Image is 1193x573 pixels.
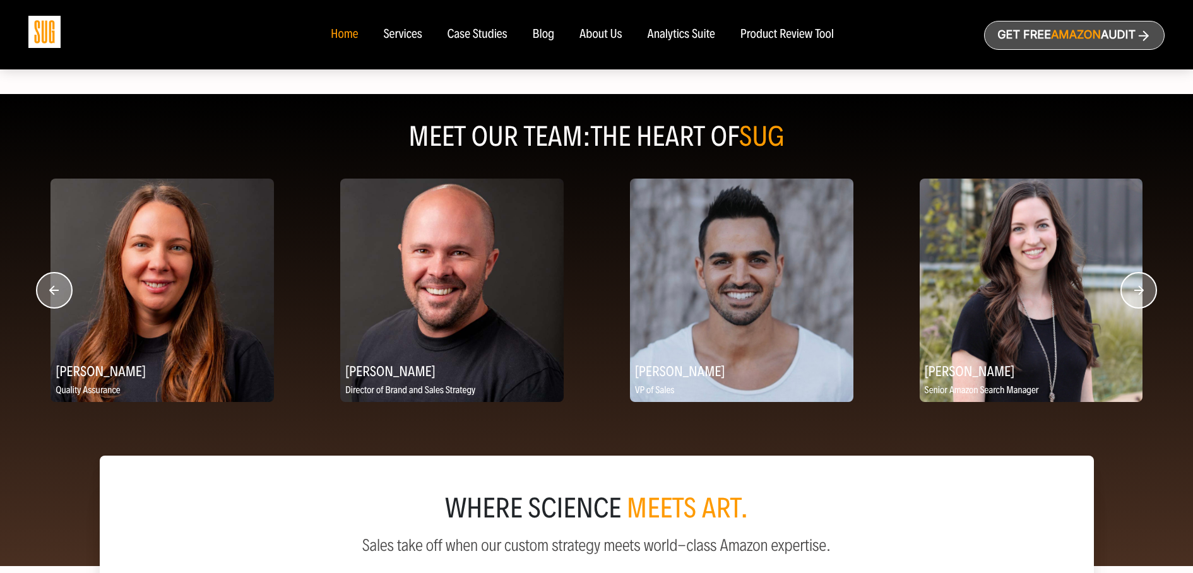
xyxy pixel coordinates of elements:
img: Sug [28,16,61,48]
img: Jeff Siddiqi, VP of Sales [630,179,853,402]
a: Analytics Suite [648,28,715,42]
h2: [PERSON_NAME] [920,358,1143,383]
h2: [PERSON_NAME] [50,358,274,383]
span: SUG [739,120,785,153]
a: Case Studies [448,28,507,42]
span: Amazon [1051,28,1101,42]
h2: [PERSON_NAME] [630,358,853,383]
a: Services [383,28,422,42]
a: Product Review Tool [740,28,834,42]
p: VP of Sales [630,383,853,399]
h2: [PERSON_NAME] [340,358,564,383]
p: Sales take off when our custom strategy meets world-class Amazon expertise. [130,536,1064,555]
span: meets art. [627,492,749,525]
a: Home [331,28,358,42]
p: Director of Brand and Sales Strategy [340,383,564,399]
img: Brett Vetter, Director of Brand and Sales Strategy [340,179,564,402]
a: Blog [533,28,555,42]
p: Quality Assurance [50,383,274,399]
div: where science [130,496,1064,521]
p: Senior Amazon Search Manager [920,383,1143,399]
img: Viktoriia Komarova, Quality Assurance [50,179,274,402]
a: About Us [579,28,622,42]
img: Rene Crandall, Senior Amazon Search Manager [920,179,1143,402]
a: Get freeAmazonAudit [984,21,1165,50]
